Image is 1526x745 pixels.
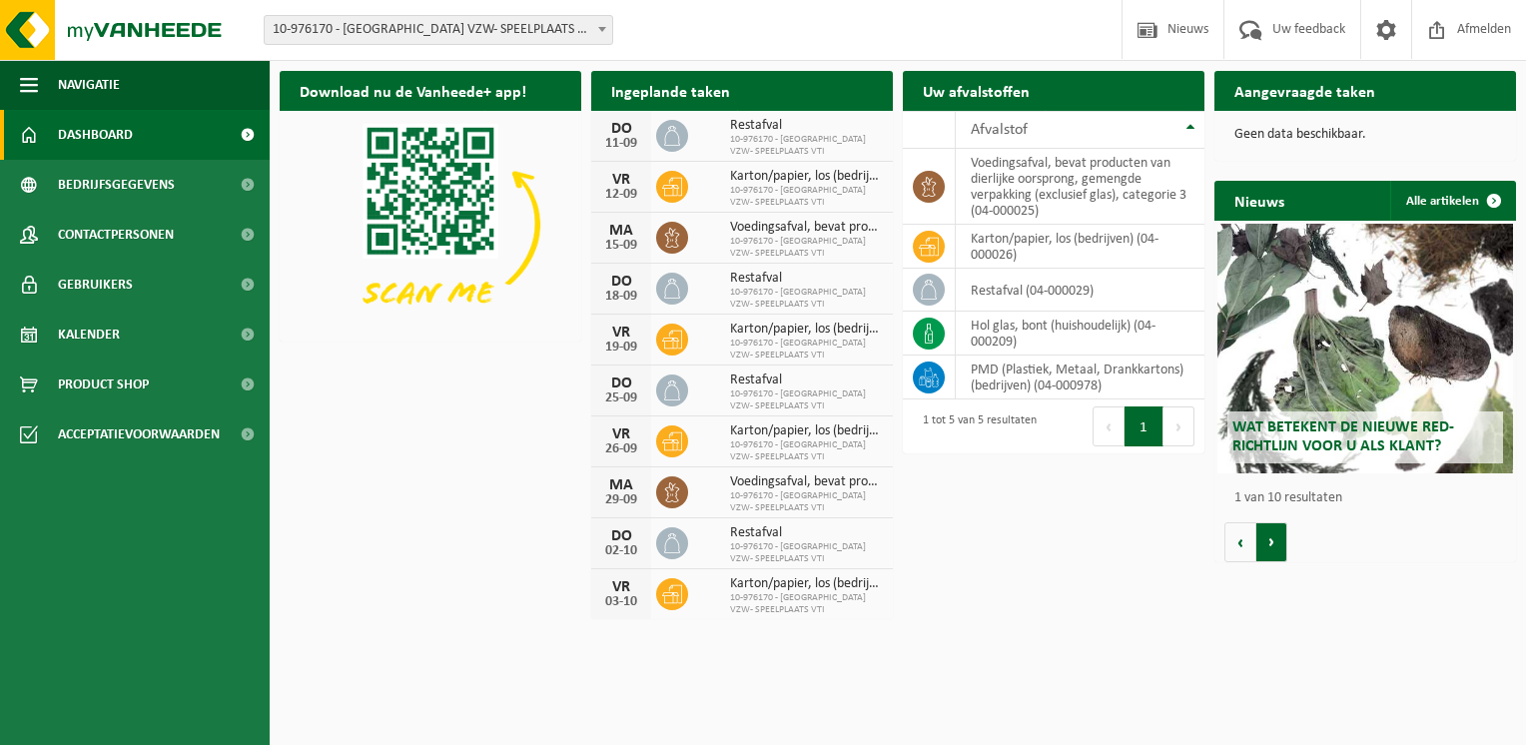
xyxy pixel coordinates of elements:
[956,269,1204,312] td: restafval (04-000029)
[601,528,641,544] div: DO
[601,375,641,391] div: DO
[601,426,641,442] div: VR
[601,493,641,507] div: 29-09
[1224,522,1256,562] button: Vorige
[730,474,883,490] span: Voedingsafval, bevat producten van dierlijke oorsprong, gemengde verpakking (exc...
[601,391,641,405] div: 25-09
[730,525,883,541] span: Restafval
[730,118,883,134] span: Restafval
[730,372,883,388] span: Restafval
[58,160,175,210] span: Bedrijfsgegevens
[58,310,120,360] span: Kalender
[58,360,149,409] span: Product Shop
[956,149,1204,225] td: voedingsafval, bevat producten van dierlijke oorsprong, gemengde verpakking (exclusief glas), cat...
[730,576,883,592] span: Karton/papier, los (bedrijven)
[1093,406,1125,446] button: Previous
[1234,128,1496,142] p: Geen data beschikbaar.
[956,312,1204,356] td: hol glas, bont (huishoudelijk) (04-000209)
[601,223,641,239] div: MA
[730,322,883,338] span: Karton/papier, los (bedrijven)
[730,592,883,616] span: 10-976170 - [GEOGRAPHIC_DATA] VZW- SPEELPLAATS VTI
[1125,406,1163,446] button: 1
[730,287,883,311] span: 10-976170 - [GEOGRAPHIC_DATA] VZW- SPEELPLAATS VTI
[1232,419,1454,454] span: Wat betekent de nieuwe RED-richtlijn voor u als klant?
[730,338,883,362] span: 10-976170 - [GEOGRAPHIC_DATA] VZW- SPEELPLAATS VTI
[601,325,641,341] div: VR
[601,477,641,493] div: MA
[601,544,641,558] div: 02-10
[58,260,133,310] span: Gebruikers
[730,185,883,209] span: 10-976170 - [GEOGRAPHIC_DATA] VZW- SPEELPLAATS VTI
[730,236,883,260] span: 10-976170 - [GEOGRAPHIC_DATA] VZW- SPEELPLAATS VTI
[58,60,120,110] span: Navigatie
[601,579,641,595] div: VR
[730,541,883,565] span: 10-976170 - [GEOGRAPHIC_DATA] VZW- SPEELPLAATS VTI
[730,423,883,439] span: Karton/papier, los (bedrijven)
[1217,224,1513,473] a: Wat betekent de nieuwe RED-richtlijn voor u als klant?
[280,71,546,110] h2: Download nu de Vanheede+ app!
[730,220,883,236] span: Voedingsafval, bevat producten van dierlijke oorsprong, gemengde verpakking (exc...
[601,595,641,609] div: 03-10
[1390,181,1514,221] a: Alle artikelen
[601,274,641,290] div: DO
[1163,406,1194,446] button: Next
[971,122,1028,138] span: Afvalstof
[1234,491,1506,505] p: 1 van 10 resultaten
[730,490,883,514] span: 10-976170 - [GEOGRAPHIC_DATA] VZW- SPEELPLAATS VTI
[1256,522,1287,562] button: Volgende
[913,404,1037,448] div: 1 tot 5 van 5 resultaten
[601,121,641,137] div: DO
[58,210,174,260] span: Contactpersonen
[1214,71,1395,110] h2: Aangevraagde taken
[1214,181,1304,220] h2: Nieuws
[601,239,641,253] div: 15-09
[264,15,613,45] span: 10-976170 - VRIJ TECHNISCH INSTITUUT LEUVEN VZW- SPEELPLAATS VTI - LEUVEN
[956,225,1204,269] td: karton/papier, los (bedrijven) (04-000026)
[601,172,641,188] div: VR
[601,341,641,355] div: 19-09
[730,439,883,463] span: 10-976170 - [GEOGRAPHIC_DATA] VZW- SPEELPLAATS VTI
[903,71,1050,110] h2: Uw afvalstoffen
[730,169,883,185] span: Karton/papier, los (bedrijven)
[280,111,581,338] img: Download de VHEPlus App
[730,388,883,412] span: 10-976170 - [GEOGRAPHIC_DATA] VZW- SPEELPLAATS VTI
[956,356,1204,399] td: PMD (Plastiek, Metaal, Drankkartons) (bedrijven) (04-000978)
[730,271,883,287] span: Restafval
[58,409,220,459] span: Acceptatievoorwaarden
[265,16,612,44] span: 10-976170 - VRIJ TECHNISCH INSTITUUT LEUVEN VZW- SPEELPLAATS VTI - LEUVEN
[601,290,641,304] div: 18-09
[730,134,883,158] span: 10-976170 - [GEOGRAPHIC_DATA] VZW- SPEELPLAATS VTI
[601,137,641,151] div: 11-09
[591,71,750,110] h2: Ingeplande taken
[58,110,133,160] span: Dashboard
[601,188,641,202] div: 12-09
[601,442,641,456] div: 26-09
